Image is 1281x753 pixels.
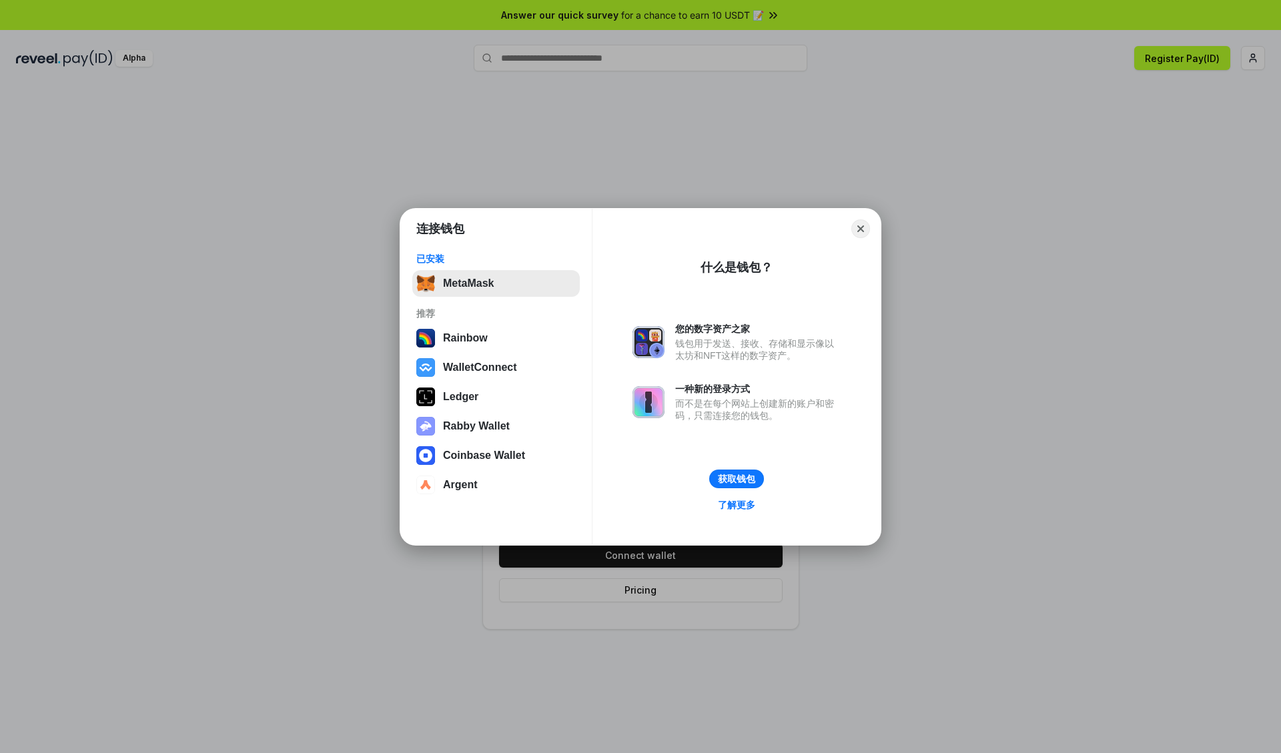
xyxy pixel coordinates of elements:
[412,354,580,381] button: WalletConnect
[675,323,841,335] div: 您的数字资产之家
[675,383,841,395] div: 一种新的登录方式
[416,253,576,265] div: 已安装
[416,388,435,406] img: svg+xml,%3Csvg%20xmlns%3D%22http%3A%2F%2Fwww.w3.org%2F2000%2Fsvg%22%20width%3D%2228%22%20height%3...
[443,361,517,373] div: WalletConnect
[416,274,435,293] img: svg+xml,%3Csvg%20fill%3D%22none%22%20height%3D%2233%22%20viewBox%3D%220%200%2035%2033%22%20width%...
[416,221,464,237] h1: 连接钱包
[443,450,525,462] div: Coinbase Wallet
[412,325,580,351] button: Rainbow
[416,358,435,377] img: svg+xml,%3Csvg%20width%3D%2228%22%20height%3D%2228%22%20viewBox%3D%220%200%2028%2028%22%20fill%3D...
[443,332,488,344] div: Rainbow
[412,442,580,469] button: Coinbase Wallet
[443,277,494,289] div: MetaMask
[412,384,580,410] button: Ledger
[632,386,665,418] img: svg+xml,%3Csvg%20xmlns%3D%22http%3A%2F%2Fwww.w3.org%2F2000%2Fsvg%22%20fill%3D%22none%22%20viewBox...
[416,446,435,465] img: svg+xml,%3Csvg%20width%3D%2228%22%20height%3D%2228%22%20viewBox%3D%220%200%2028%2028%22%20fill%3D...
[675,398,841,422] div: 而不是在每个网站上创建新的账户和密码，只需连接您的钱包。
[412,413,580,440] button: Rabby Wallet
[710,496,763,514] a: 了解更多
[416,417,435,436] img: svg+xml,%3Csvg%20xmlns%3D%22http%3A%2F%2Fwww.w3.org%2F2000%2Fsvg%22%20fill%3D%22none%22%20viewBox...
[851,219,870,238] button: Close
[443,420,510,432] div: Rabby Wallet
[709,470,764,488] button: 获取钱包
[416,329,435,347] img: svg+xml,%3Csvg%20width%3D%22120%22%20height%3D%22120%22%20viewBox%3D%220%200%20120%20120%22%20fil...
[412,472,580,498] button: Argent
[443,479,478,491] div: Argent
[718,473,755,485] div: 获取钱包
[632,326,665,358] img: svg+xml,%3Csvg%20xmlns%3D%22http%3A%2F%2Fwww.w3.org%2F2000%2Fsvg%22%20fill%3D%22none%22%20viewBox...
[675,337,841,361] div: 钱包用于发送、接收、存储和显示像以太坊和NFT这样的数字资产。
[701,259,773,275] div: 什么是钱包？
[412,270,580,297] button: MetaMask
[718,499,755,511] div: 了解更多
[416,476,435,494] img: svg+xml,%3Csvg%20width%3D%2228%22%20height%3D%2228%22%20viewBox%3D%220%200%2028%2028%22%20fill%3D...
[443,391,478,403] div: Ledger
[416,307,576,319] div: 推荐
